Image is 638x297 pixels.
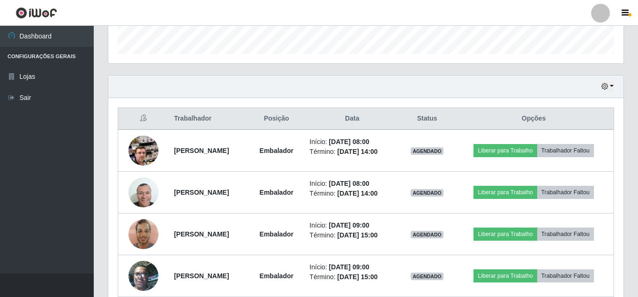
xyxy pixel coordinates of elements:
li: Início: [309,137,395,147]
img: 1699235527028.jpeg [128,124,158,177]
th: Posição [249,108,304,130]
th: Trabalhador [168,108,249,130]
strong: Embalador [260,272,293,280]
button: Liberar para Trabalho [473,186,537,199]
strong: [PERSON_NAME] [174,189,229,196]
img: 1736167370317.jpeg [128,177,158,207]
span: AGENDADO [411,231,443,238]
button: Trabalhador Faltou [537,228,594,241]
th: Opções [454,108,614,130]
strong: Embalador [260,230,293,238]
th: Status [400,108,454,130]
button: Liberar para Trabalho [473,144,537,157]
th: Data [304,108,400,130]
strong: Embalador [260,189,293,196]
li: Término: [309,189,395,198]
time: [DATE] 09:00 [329,221,369,229]
button: Trabalhador Faltou [537,186,594,199]
img: CoreUI Logo [15,7,57,19]
button: Trabalhador Faltou [537,269,594,282]
time: [DATE] 15:00 [337,273,377,281]
time: [DATE] 08:00 [329,138,369,145]
strong: [PERSON_NAME] [174,147,229,154]
li: Início: [309,179,395,189]
button: Liberar para Trabalho [473,269,537,282]
time: [DATE] 14:00 [337,190,377,197]
time: [DATE] 15:00 [337,231,377,239]
span: AGENDADO [411,273,443,280]
span: AGENDADO [411,189,443,197]
li: Início: [309,262,395,272]
button: Liberar para Trabalho [473,228,537,241]
time: [DATE] 14:00 [337,148,377,155]
span: AGENDADO [411,147,443,155]
time: [DATE] 08:00 [329,180,369,187]
img: 1739052836230.jpeg [128,214,158,254]
li: Término: [309,230,395,240]
li: Início: [309,221,395,230]
strong: [PERSON_NAME] [174,272,229,280]
strong: Embalador [260,147,293,154]
li: Término: [309,147,395,157]
img: 1715944748737.jpeg [128,256,158,296]
li: Término: [309,272,395,282]
button: Trabalhador Faltou [537,144,594,157]
time: [DATE] 09:00 [329,263,369,271]
strong: [PERSON_NAME] [174,230,229,238]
